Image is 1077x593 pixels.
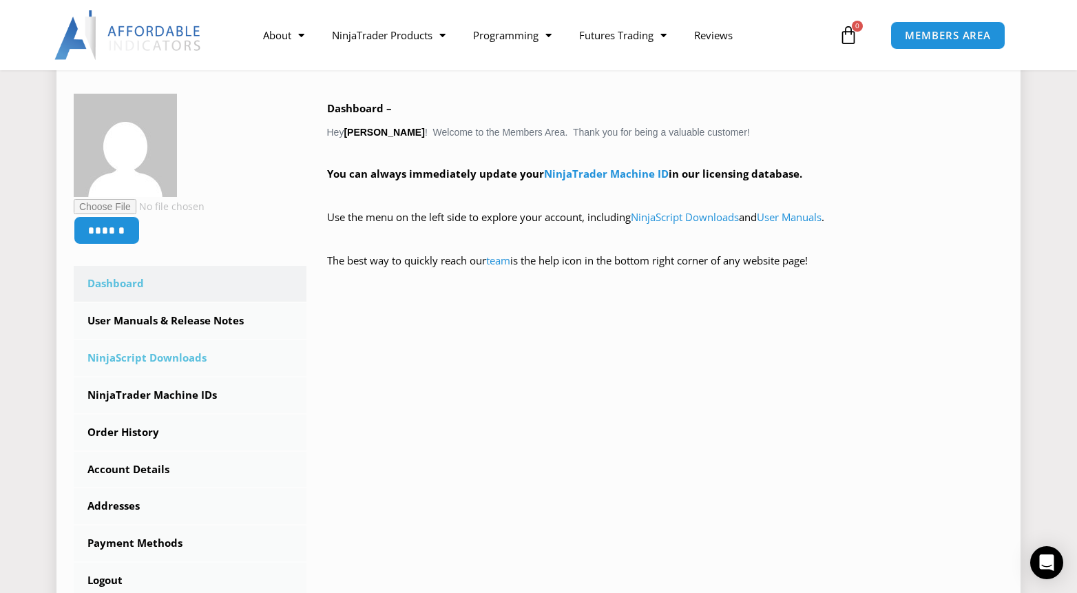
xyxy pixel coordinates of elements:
p: Use the menu on the left side to explore your account, including and . [327,208,1004,247]
a: NinjaScript Downloads [74,340,306,376]
p: The best way to quickly reach our is the help icon in the bottom right corner of any website page! [327,251,1004,290]
div: Hey ! Welcome to the Members Area. Thank you for being a valuable customer! [327,99,1004,290]
a: team [486,253,510,267]
a: Payment Methods [74,526,306,561]
a: NinjaTrader Products [318,19,459,51]
img: e416aa364447e7f8e5cb58cd51fa90a95cd47235d7bdd3f32dad5a26cd6f1fe9 [74,94,177,197]
a: Order History [74,415,306,450]
nav: Menu [249,19,835,51]
a: Reviews [680,19,746,51]
a: User Manuals & Release Notes [74,303,306,339]
a: NinjaTrader Machine ID [544,167,669,180]
a: NinjaScript Downloads [631,210,739,224]
div: Open Intercom Messenger [1030,546,1063,579]
b: Dashboard – [327,101,392,115]
strong: [PERSON_NAME] [344,127,424,138]
img: LogoAI | Affordable Indicators – NinjaTrader [54,10,202,60]
span: 0 [852,21,863,32]
a: About [249,19,318,51]
a: Futures Trading [565,19,680,51]
a: MEMBERS AREA [890,21,1005,50]
a: Programming [459,19,565,51]
strong: You can always immediately update your in our licensing database. [327,167,802,180]
span: MEMBERS AREA [905,30,991,41]
a: Dashboard [74,266,306,302]
a: Addresses [74,488,306,524]
a: Account Details [74,452,306,488]
a: NinjaTrader Machine IDs [74,377,306,413]
a: User Manuals [757,210,822,224]
a: 0 [818,15,879,55]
